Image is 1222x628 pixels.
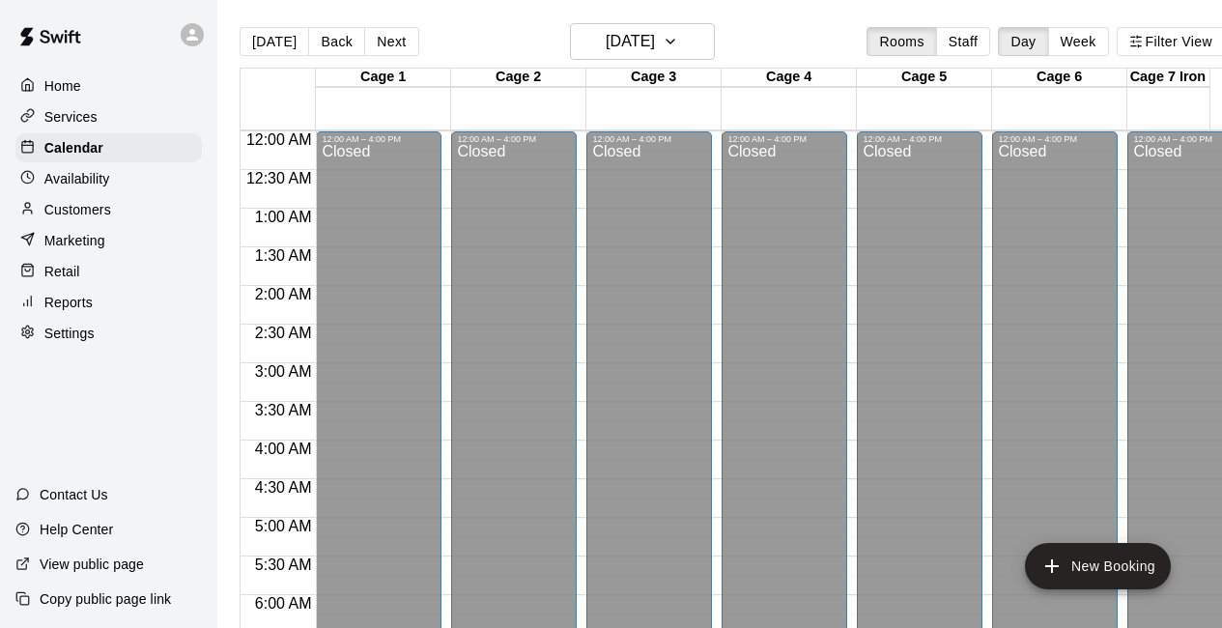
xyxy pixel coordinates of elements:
div: 12:00 AM – 4:00 PM [322,134,436,144]
p: Availability [44,169,110,188]
button: Week [1048,27,1109,56]
div: Cage 3 [586,69,722,87]
p: Contact Us [40,485,108,504]
h6: [DATE] [606,28,655,55]
p: View public page [40,555,144,574]
button: [DATE] [570,23,715,60]
a: Retail [15,257,202,286]
div: Cage 5 [857,69,992,87]
button: Back [308,27,365,56]
p: Customers [44,200,111,219]
p: Marketing [44,231,105,250]
p: Retail [44,262,80,281]
button: Next [364,27,418,56]
a: Home [15,71,202,100]
button: Staff [936,27,991,56]
span: 3:30 AM [250,402,317,418]
span: 5:00 AM [250,518,317,534]
p: Settings [44,324,95,343]
div: Cage 4 [722,69,857,87]
span: 12:00 AM [242,131,317,148]
span: 2:00 AM [250,286,317,302]
div: Cage 1 [316,69,451,87]
p: Help Center [40,520,113,539]
span: 2:30 AM [250,325,317,341]
a: Services [15,102,202,131]
a: Marketing [15,226,202,255]
a: Settings [15,319,202,348]
span: 6:00 AM [250,595,317,612]
div: 12:00 AM – 4:00 PM [727,134,841,144]
span: 1:30 AM [250,247,317,264]
span: 5:30 AM [250,557,317,573]
a: Customers [15,195,202,224]
a: Reports [15,288,202,317]
span: 12:30 AM [242,170,317,186]
a: Calendar [15,133,202,162]
div: 12:00 AM – 4:00 PM [457,134,571,144]
a: Availability [15,164,202,193]
div: Cage 6 [992,69,1127,87]
p: Calendar [44,138,103,157]
p: Home [44,76,81,96]
span: 3:00 AM [250,363,317,380]
div: 12:00 AM – 4:00 PM [998,134,1112,144]
p: Copy public page link [40,589,171,609]
p: Reports [44,293,93,312]
button: Rooms [867,27,936,56]
span: 4:00 AM [250,441,317,457]
p: Services [44,107,98,127]
div: 12:00 AM – 4:00 PM [592,134,706,144]
div: 12:00 AM – 4:00 PM [863,134,977,144]
button: Day [998,27,1048,56]
span: 4:30 AM [250,479,317,496]
span: 1:00 AM [250,209,317,225]
button: [DATE] [240,27,309,56]
button: add [1025,543,1171,589]
div: Cage 2 [451,69,586,87]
